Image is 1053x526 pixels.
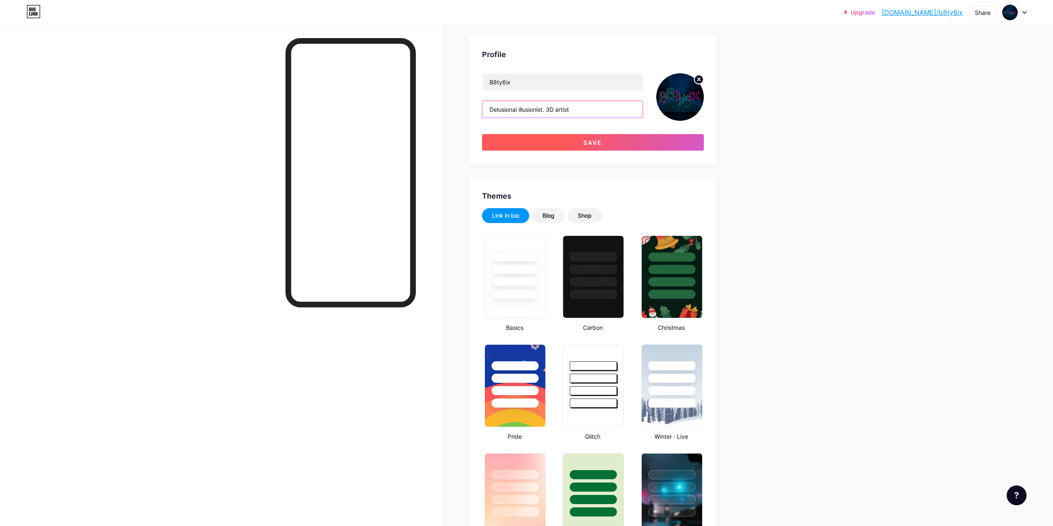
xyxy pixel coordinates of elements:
a: Upgrade [844,9,875,16]
div: Carbon [560,323,625,332]
div: Blog [542,211,554,220]
div: Shop [578,211,592,220]
span: Save [583,139,602,146]
div: Themes [482,190,704,202]
div: Basics [482,323,547,332]
input: Bio [482,101,643,118]
div: Pride [482,432,547,441]
div: Christmas [639,323,704,332]
div: Link in bio [492,211,519,220]
img: Breanna valentinos [656,73,704,121]
div: Winter · Live [639,432,704,441]
input: Name [482,74,643,90]
img: Breanna valentinos [1002,5,1018,20]
div: Glitch [560,432,625,441]
div: Profile [482,49,704,60]
div: Share [975,8,991,17]
button: Save [482,134,704,151]
a: [DOMAIN_NAME]/b8ty6ix [882,7,963,17]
